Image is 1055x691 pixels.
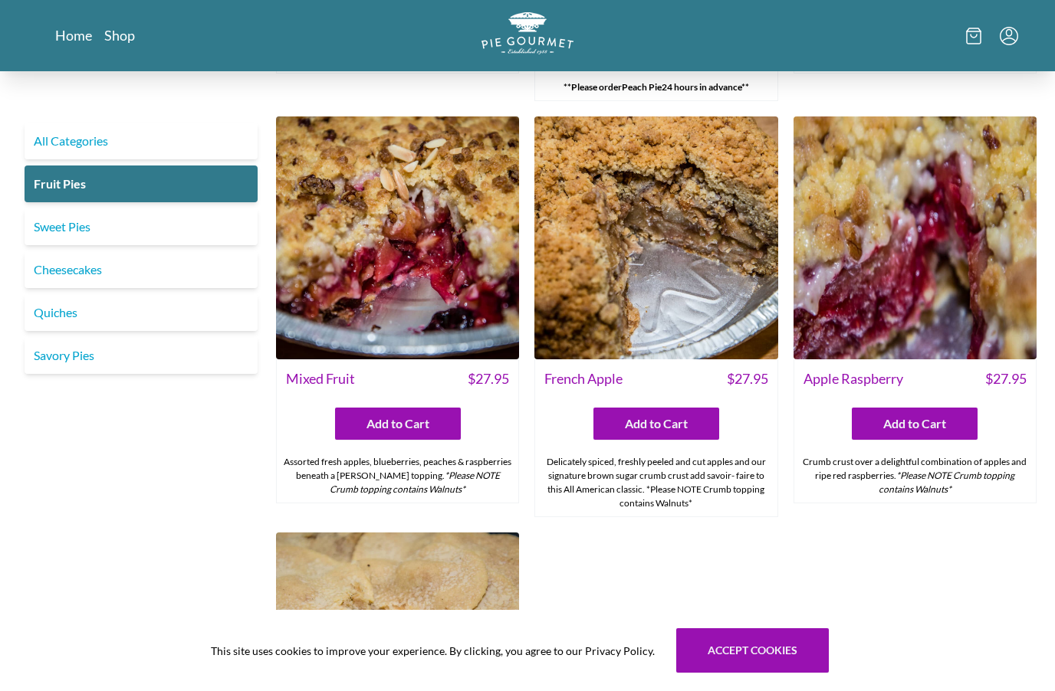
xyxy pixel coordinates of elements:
[211,643,655,659] span: This site uses cookies to improve your experience. By clicking, you agree to our Privacy Policy.
[481,12,574,59] a: Logo
[727,368,768,389] span: $ 27.95
[883,414,946,433] span: Add to Cart
[985,368,1027,389] span: $ 27.95
[534,116,777,359] img: French Apple
[276,116,519,359] img: Mixed Fruit
[804,368,903,389] span: Apple Raspberry
[277,449,518,503] div: Assorted fresh apples, blueberries, peaches & raspberries beneath a [PERSON_NAME] topping.
[286,368,355,389] span: Mixed Fruit
[1000,27,1018,45] button: Menu
[625,414,688,433] span: Add to Cart
[25,165,258,202] a: Fruit Pies
[544,368,623,389] span: French Apple
[564,81,749,93] strong: **Please order 24 hours in advance**
[104,26,135,44] a: Shop
[794,449,1036,503] div: Crumb crust over a delightful combination of apples and ripe red raspberries.
[55,26,92,44] a: Home
[335,408,461,440] button: Add to Cart
[468,368,509,389] span: $ 27.95
[25,251,258,288] a: Cheesecakes
[852,408,978,440] button: Add to Cart
[794,116,1037,359] img: Apple Raspberry
[593,408,719,440] button: Add to Cart
[622,81,662,93] strong: Peach Pie
[25,294,258,331] a: Quiches
[879,470,1015,495] em: *Please NOTE Crumb topping contains Walnuts*
[25,123,258,159] a: All Categories
[676,628,829,673] button: Accept cookies
[25,208,258,245] a: Sweet Pies
[481,12,574,54] img: logo
[25,337,258,374] a: Savory Pies
[330,470,500,495] em: *Please NOTE Crumb topping contains Walnuts*
[535,449,777,516] div: Delicately spiced, freshly peeled and cut apples and our signature brown sugar crumb crust add sa...
[366,414,429,433] span: Add to Cart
